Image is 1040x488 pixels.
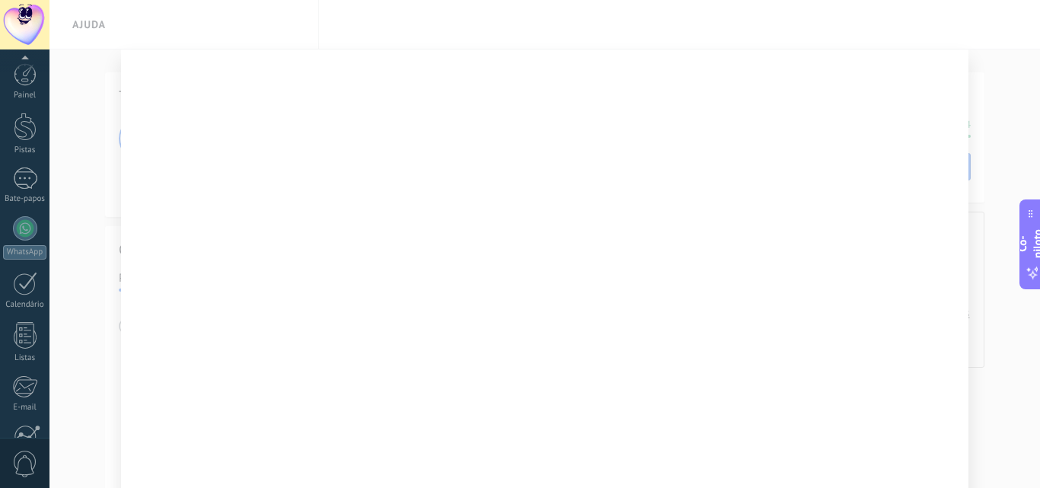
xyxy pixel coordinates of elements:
[13,402,36,413] font: E-mail
[14,90,36,100] font: Painel
[7,247,43,257] font: WhatsApp
[5,299,43,310] font: Calendário
[14,352,35,363] font: Listas
[5,193,45,204] font: Bate-papos
[14,145,36,155] font: Pistas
